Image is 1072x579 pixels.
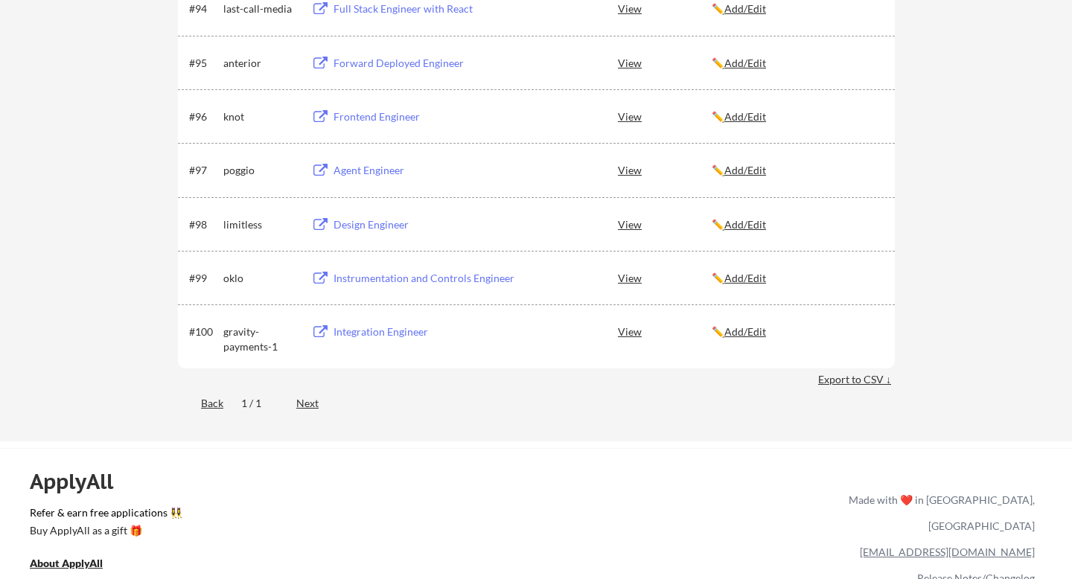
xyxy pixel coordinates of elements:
div: Made with ❤️ in [GEOGRAPHIC_DATA], [GEOGRAPHIC_DATA] [843,487,1035,539]
div: View [618,49,712,76]
div: View [618,156,712,183]
div: #100 [189,324,218,339]
div: Full Stack Engineer with React [334,1,518,16]
div: #95 [189,56,218,71]
div: #97 [189,163,218,178]
u: Add/Edit [724,272,766,284]
u: Add/Edit [724,2,766,15]
div: anterior [223,56,298,71]
div: ✏️ [712,271,881,286]
div: 1 / 1 [241,396,278,411]
u: Add/Edit [724,325,766,338]
div: Back [178,396,223,411]
div: ✏️ [712,163,881,178]
div: #94 [189,1,218,16]
div: poggio [223,163,298,178]
u: Add/Edit [724,57,766,69]
div: last-call-media [223,1,298,16]
div: View [618,264,712,291]
a: Refer & earn free applications 👯‍♀️ [30,508,537,523]
div: Agent Engineer [334,163,518,178]
u: Add/Edit [724,164,766,176]
div: ✏️ [712,217,881,232]
div: View [618,103,712,129]
u: Add/Edit [724,218,766,231]
div: #98 [189,217,218,232]
div: View [618,318,712,345]
div: Instrumentation and Controls Engineer [334,271,518,286]
div: Design Engineer [334,217,518,232]
div: ✏️ [712,324,881,339]
div: ✏️ [712,56,881,71]
div: Buy ApplyAll as a gift 🎁 [30,525,179,536]
a: [EMAIL_ADDRESS][DOMAIN_NAME] [860,546,1035,558]
div: gravity-payments-1 [223,324,298,354]
div: Frontend Engineer [334,109,518,124]
div: limitless [223,217,298,232]
div: ✏️ [712,1,881,16]
div: oklo [223,271,298,286]
div: Export to CSV ↓ [818,372,895,387]
div: Forward Deployed Engineer [334,56,518,71]
u: About ApplyAll [30,557,103,569]
a: About ApplyAll [30,556,124,575]
div: Integration Engineer [334,324,518,339]
div: ApplyAll [30,469,130,494]
div: ✏️ [712,109,881,124]
div: Next [296,396,336,411]
a: Buy ApplyAll as a gift 🎁 [30,523,179,542]
u: Add/Edit [724,110,766,123]
div: knot [223,109,298,124]
div: #96 [189,109,218,124]
div: #99 [189,271,218,286]
div: View [618,211,712,237]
